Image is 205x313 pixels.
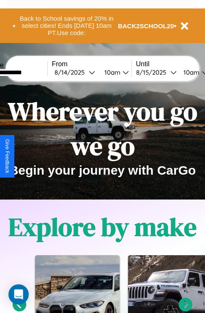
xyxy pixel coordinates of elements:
[100,68,123,76] div: 10am
[52,68,98,77] button: 8/14/2025
[52,60,131,68] label: From
[16,13,118,39] button: Back to School savings of 20% in select cities! Ends [DATE] 10am PT.Use code:
[118,22,174,30] b: BACK2SCHOOL20
[55,68,89,76] div: 8 / 14 / 2025
[8,210,197,244] h1: Explore by make
[179,68,202,76] div: 10am
[8,284,29,305] div: Open Intercom Messenger
[4,139,10,173] div: Give Feedback
[98,68,131,77] button: 10am
[136,68,170,76] div: 8 / 15 / 2025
